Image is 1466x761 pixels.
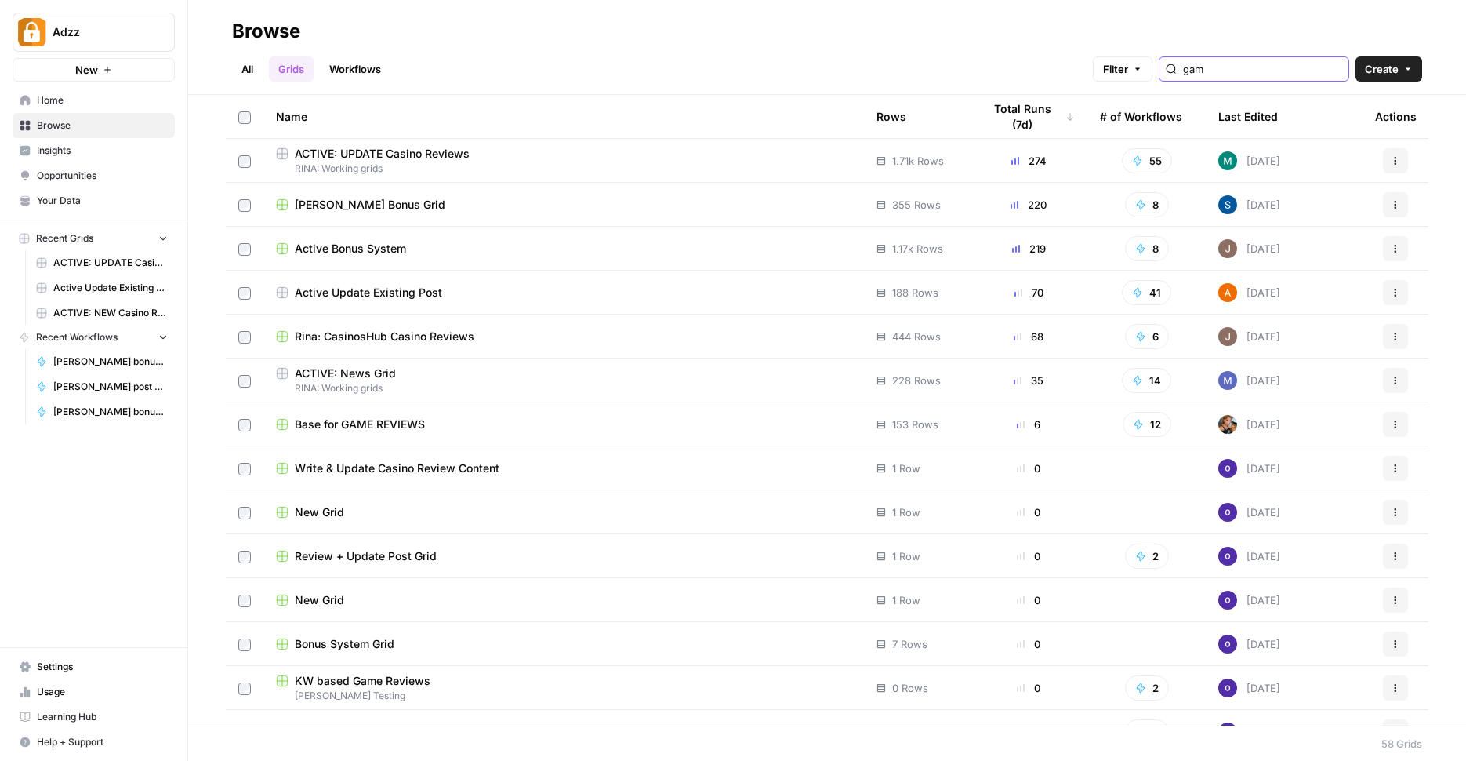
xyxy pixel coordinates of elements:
[53,256,168,270] span: ACTIVE: UPDATE Casino Reviews
[1218,547,1280,566] div: [DATE]
[53,24,147,40] span: Adzz
[1125,192,1169,217] button: 8
[276,504,851,520] a: New Grid
[982,461,1075,476] div: 0
[892,285,938,300] span: 188 Rows
[13,113,175,138] a: Browse
[892,548,920,564] span: 1 Row
[1125,324,1169,349] button: 6
[75,62,98,78] span: New
[1218,327,1237,346] img: qk6vosqy2sb4ovvtvs3gguwethpi
[232,56,263,82] a: All
[276,592,851,608] a: New Grid
[892,373,941,388] span: 228 Rows
[37,194,168,208] span: Your Data
[276,689,851,703] span: [PERSON_NAME] Testing
[1355,56,1422,82] button: Create
[276,673,851,703] a: KW based Game Reviews[PERSON_NAME] Testing
[295,366,396,381] span: ACTIVE: News Grid
[29,399,175,424] a: [PERSON_NAME] bonus to wp - grid specific
[982,636,1075,652] div: 0
[13,705,175,730] a: Learning Hub
[276,162,851,176] span: RINA: Working grids
[269,56,314,82] a: Grids
[29,349,175,374] a: [PERSON_NAME] bonus to social media - grid specific
[892,197,941,213] span: 355 Rows
[276,241,851,257] a: Active Bonus System
[892,461,920,476] span: 1 Row
[1365,61,1399,77] span: Create
[13,138,175,163] a: Insights
[37,118,168,133] span: Browse
[276,381,851,395] span: RINA: Working grids
[1218,283,1280,302] div: [DATE]
[1218,371,1237,390] img: nmxawk7762aq8nwt4bciot6986w0
[1100,95,1182,138] div: # of Workflows
[1218,415,1237,434] img: nwfydx8388vtdjnj28izaazbsiv8
[982,241,1075,257] div: 219
[1122,368,1171,393] button: 14
[13,326,175,349] button: Recent Workflows
[982,548,1075,564] div: 0
[29,275,175,300] a: Active Update Existing Post
[1122,148,1172,173] button: 55
[1218,195,1280,214] div: [DATE]
[232,19,300,44] div: Browse
[1375,95,1417,138] div: Actions
[13,13,175,52] button: Workspace: Adzz
[1125,675,1169,701] button: 2
[982,329,1075,344] div: 68
[276,146,851,176] a: ACTIVE: UPDATE Casino ReviewsRINA: Working grids
[892,504,920,520] span: 1 Row
[29,374,175,399] a: [PERSON_NAME] post updater
[1218,723,1237,741] img: c47u9ku7g2b7umnumlgy64eel5a2
[982,95,1075,138] div: Total Runs (7d)
[276,724,851,740] a: [PERSON_NAME]'s: Casino Review Working Table
[1218,459,1237,478] img: c47u9ku7g2b7umnumlgy64eel5a2
[1218,415,1280,434] div: [DATE]
[892,241,943,257] span: 1.17k Rows
[276,636,851,652] a: Bonus System Grid
[13,188,175,213] a: Your Data
[1218,635,1280,654] div: [DATE]
[36,330,118,344] span: Recent Workflows
[892,636,927,652] span: 7 Rows
[37,685,168,699] span: Usage
[295,197,445,213] span: [PERSON_NAME] Bonus Grid
[1218,151,1237,170] img: slv4rmlya7xgt16jt05r5wgtlzht
[1218,591,1280,610] div: [DATE]
[1103,61,1128,77] span: Filter
[276,285,851,300] a: Active Update Existing Post
[295,673,430,689] span: KW based Game Reviews
[1218,239,1237,258] img: qk6vosqy2sb4ovvtvs3gguwethpi
[1218,723,1280,741] div: [DATE]
[982,724,1075,740] div: 0
[29,250,175,275] a: ACTIVE: UPDATE Casino Reviews
[37,169,168,183] span: Opportunities
[295,504,344,520] span: New Grid
[13,88,175,113] a: Home
[1381,736,1422,752] div: 58 Grids
[1093,56,1152,82] button: Filter
[1218,95,1278,138] div: Last Edited
[1218,503,1237,522] img: c47u9ku7g2b7umnumlgy64eel5a2
[13,679,175,705] a: Usage
[1218,459,1280,478] div: [DATE]
[295,592,344,608] span: New Grid
[36,231,93,246] span: Recent Grids
[1218,371,1280,390] div: [DATE]
[892,680,928,696] span: 0 Rows
[276,366,851,395] a: ACTIVE: News GridRINA: Working grids
[982,417,1075,432] div: 6
[1123,412,1171,437] button: 12
[18,18,46,46] img: Adzz Logo
[1183,61,1342,77] input: Search
[295,241,406,257] span: Active Bonus System
[53,306,168,320] span: ACTIVE: NEW Casino Reviews
[37,93,168,107] span: Home
[1125,719,1169,745] button: 3
[13,58,175,82] button: New
[53,355,168,369] span: [PERSON_NAME] bonus to social media - grid specific
[37,660,168,674] span: Settings
[982,592,1075,608] div: 0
